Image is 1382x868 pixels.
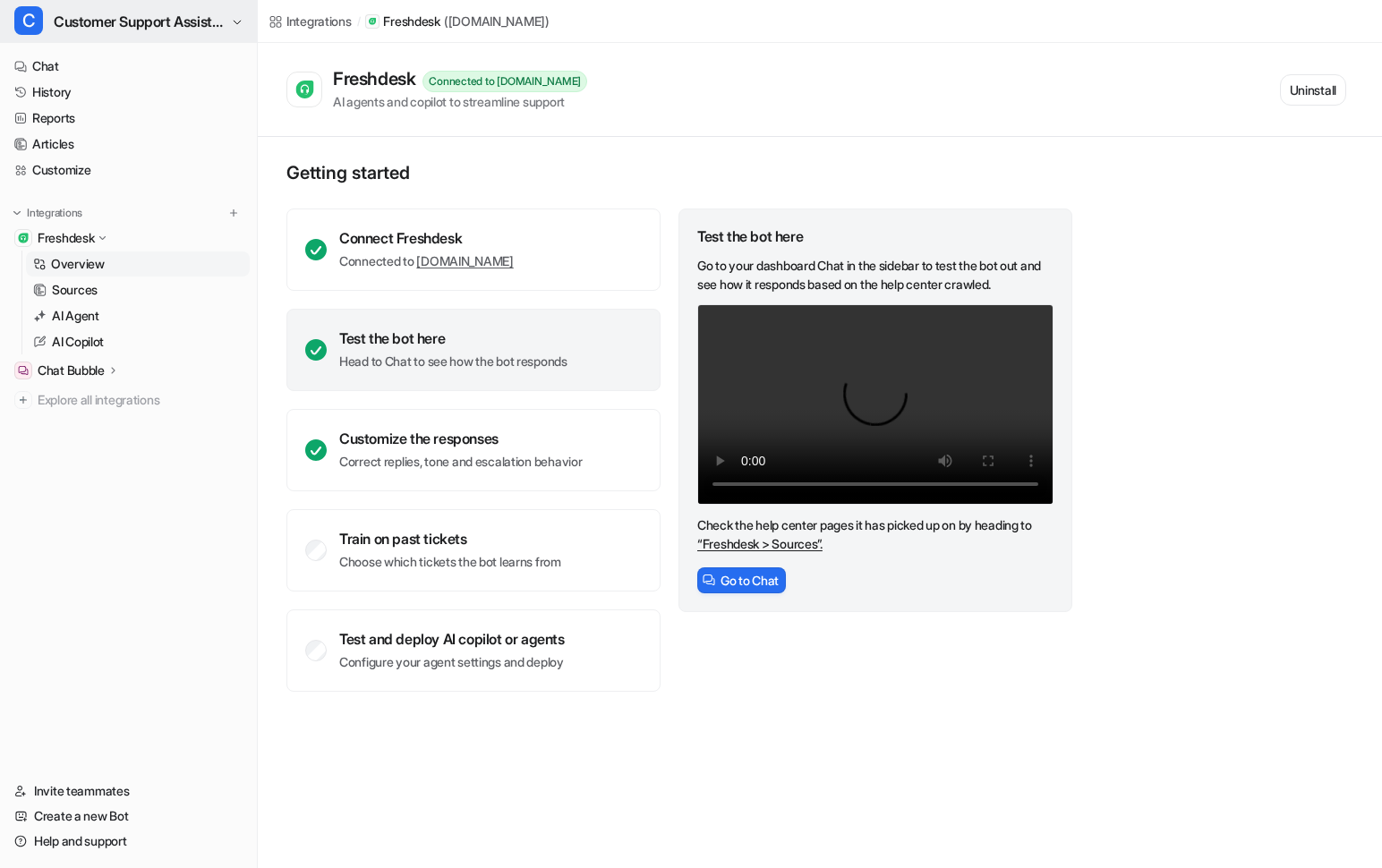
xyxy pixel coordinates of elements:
[416,253,513,268] a: [DOMAIN_NAME]
[38,362,105,379] p: Chat Bubble
[14,391,32,409] img: explore all integrations
[38,386,243,414] span: Explore all integrations
[26,251,250,277] a: Overview
[7,80,250,105] a: History
[703,574,715,586] img: ChatIcon
[18,233,29,243] img: Freshdesk
[14,6,43,35] span: C
[227,207,240,219] img: menu_add.svg
[52,333,104,351] p: AI Copilot
[7,804,250,829] a: Create a new Bot
[52,281,98,299] p: Sources
[697,536,823,551] a: “Freshdesk > Sources”.
[339,353,567,370] p: Head to Chat to see how the bot responds
[7,132,250,157] a: Articles
[697,515,1054,553] p: Check the help center pages it has picked up on by heading to
[7,157,250,183] a: Customize
[7,204,88,222] button: Integrations
[38,229,94,247] p: Freshdesk
[286,162,1074,183] p: Getting started
[1280,74,1346,106] button: Uninstall
[697,227,1054,245] div: Test the bot here
[52,307,99,325] p: AI Agent
[7,387,250,413] a: Explore all integrations
[339,630,565,648] div: Test and deploy AI copilot or agents
[383,13,439,30] p: Freshdesk
[365,13,549,30] a: Freshdesk([DOMAIN_NAME])
[18,365,29,376] img: Chat Bubble
[339,553,561,571] p: Choose which tickets the bot learns from
[339,229,514,247] div: Connect Freshdesk
[357,13,361,30] span: /
[697,567,786,593] button: Go to Chat
[7,106,250,131] a: Reports
[26,329,250,354] a: AI Copilot
[339,530,561,548] div: Train on past tickets
[11,207,23,219] img: expand menu
[7,779,250,804] a: Invite teammates
[333,68,422,89] div: Freshdesk
[339,252,514,270] p: Connected to
[27,206,82,220] p: Integrations
[7,54,250,79] a: Chat
[269,12,352,30] a: Integrations
[697,304,1054,505] video: Your browser does not support the video tag.
[26,277,250,302] a: Sources
[697,256,1054,294] p: Go to your dashboard Chat in the sidebar to test the bot out and see how it responds based on the...
[51,255,105,273] p: Overview
[7,829,250,854] a: Help and support
[444,13,550,30] p: ( [DOMAIN_NAME] )
[339,329,567,347] div: Test the bot here
[26,303,250,328] a: AI Agent
[333,92,587,111] div: AI agents and copilot to streamline support
[339,653,565,671] p: Configure your agent settings and deploy
[54,9,226,34] span: Customer Support Assistant
[422,71,587,92] div: Connected to [DOMAIN_NAME]
[339,430,582,447] div: Customize the responses
[339,453,582,471] p: Correct replies, tone and escalation behavior
[286,12,352,30] div: Integrations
